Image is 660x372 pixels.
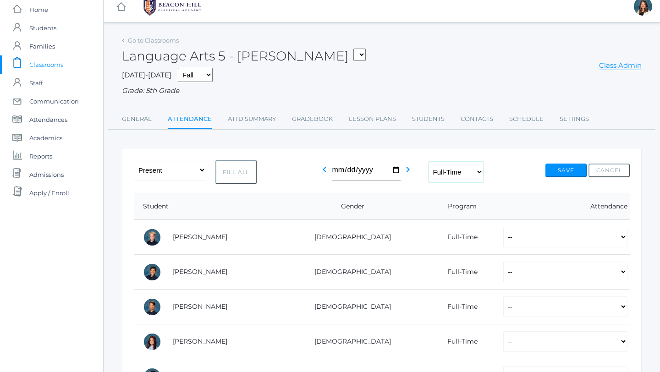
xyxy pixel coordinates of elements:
span: Admissions [29,165,64,184]
a: Lesson Plans [349,110,396,128]
th: Program [424,193,495,220]
td: [DEMOGRAPHIC_DATA] [275,220,423,255]
a: chevron_right [402,168,413,177]
td: [DEMOGRAPHIC_DATA] [275,290,423,324]
span: Staff [29,74,43,92]
button: Cancel [588,164,630,177]
td: Full-Time [424,255,495,290]
th: Student [134,193,275,220]
a: [PERSON_NAME] [173,268,227,276]
span: Home [29,0,48,19]
a: Students [412,110,445,128]
span: Communication [29,92,79,110]
div: Gunnar Carey [143,263,161,281]
a: Attendance [168,110,212,130]
div: Levi Dailey-Langin [143,298,161,316]
td: Full-Time [424,290,495,324]
span: Academics [29,129,62,147]
i: chevron_left [319,164,330,175]
span: Attendances [29,110,67,129]
button: Fill All [215,160,257,184]
td: [DEMOGRAPHIC_DATA] [275,255,423,290]
span: Apply / Enroll [29,184,69,202]
div: Grade: 5th Grade [122,86,642,96]
span: Students [29,19,56,37]
th: Attendance [494,193,630,220]
a: chevron_left [319,168,330,177]
h2: Language Arts 5 - [PERSON_NAME] [122,49,366,63]
div: Kadyn Ehrlich [143,333,161,351]
a: Schedule [509,110,544,128]
a: Class Admin [599,61,642,70]
i: chevron_right [402,164,413,175]
td: [DEMOGRAPHIC_DATA] [275,324,423,359]
td: Full-Time [424,220,495,255]
button: Save [545,164,587,177]
td: Full-Time [424,324,495,359]
a: General [122,110,152,128]
a: Settings [560,110,589,128]
a: [PERSON_NAME] [173,302,227,311]
a: [PERSON_NAME] [173,337,227,345]
a: Gradebook [292,110,333,128]
div: Elliot Burke [143,228,161,246]
a: Attd Summary [228,110,276,128]
span: Reports [29,147,52,165]
a: [PERSON_NAME] [173,233,227,241]
span: [DATE]-[DATE] [122,71,171,79]
a: Go to Classrooms [128,37,179,44]
span: Families [29,37,55,55]
th: Gender [275,193,423,220]
a: Contacts [461,110,493,128]
span: Classrooms [29,55,63,74]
